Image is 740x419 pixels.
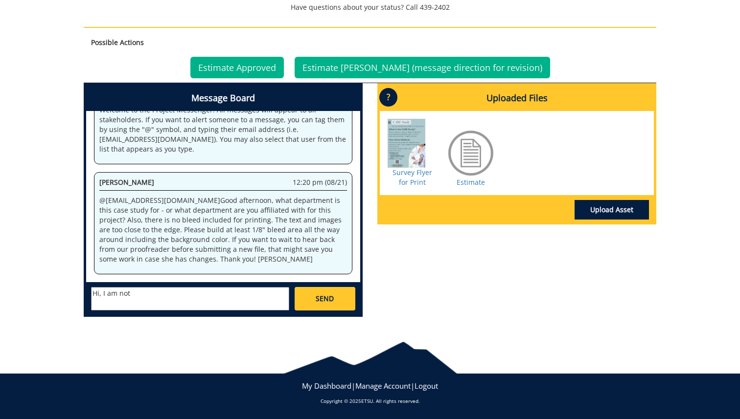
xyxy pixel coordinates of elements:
a: SEND [295,287,355,310]
a: ETSU [361,397,373,404]
a: My Dashboard [302,381,351,391]
h4: Uploaded Files [380,86,654,111]
p: @ [EMAIL_ADDRESS][DOMAIN_NAME] Good afternoon, what department is this case study for - or what d... [99,196,347,264]
a: Estimate Approved [190,57,284,78]
strong: Possible Actions [91,38,144,47]
textarea: messageToSend [91,287,289,310]
a: Estimate [PERSON_NAME] (message direction for revision) [295,57,550,78]
p: ? [379,88,397,107]
p: Have questions about your status? Call 439-2402 [84,2,656,12]
a: Estimate [457,177,485,187]
a: Upload Asset [575,200,649,220]
p: Welcome to the Project Messenger. All messages will appear to all stakeholders. If you want to al... [99,105,347,154]
span: SEND [316,294,334,304]
h4: Message Board [86,86,360,111]
span: 12:20 pm (08/21) [293,177,347,187]
a: Logout [415,381,438,391]
a: Manage Account [355,381,411,391]
span: [PERSON_NAME] [99,177,154,187]
a: Survey Flyer for Print [393,168,432,187]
